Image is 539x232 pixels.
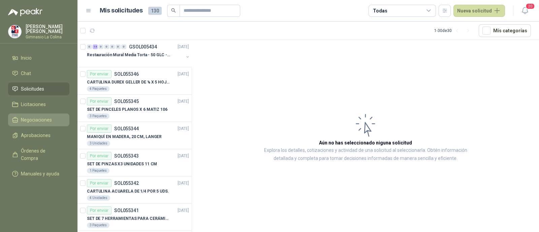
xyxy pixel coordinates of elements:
[178,98,189,105] p: [DATE]
[8,98,69,111] a: Licitaciones
[526,3,535,9] span: 20
[77,122,192,149] a: Por enviarSOL055344[DATE] MANIQUÍ EN MADERA, 20 CM, LANGER3 Unidades
[87,195,110,201] div: 4 Unidades
[129,44,157,49] p: GSOL005434
[87,44,92,49] div: 0
[434,25,473,36] div: 1 - 30 de 30
[87,152,112,160] div: Por enviar
[114,208,139,213] p: SOL055341
[110,44,115,49] div: 0
[114,126,139,131] p: SOL055344
[178,180,189,187] p: [DATE]
[148,7,162,15] span: 130
[77,95,192,122] a: Por enviarSOL055345[DATE] SET DE PINCELES PLANOS X 6 MATIZ 1063 Paquetes
[87,86,109,92] div: 4 Paquetes
[8,113,69,126] a: Negociaciones
[87,134,162,140] p: MANIQUÍ EN MADERA, 20 CM, LANGER
[77,149,192,176] a: Por enviarSOL055343[DATE] SET DE PINZAS X3 UNIDADES 11 CM1 Paquetes
[8,8,42,16] img: Logo peakr
[87,206,112,214] div: Por enviar
[87,179,112,187] div: Por enviar
[519,5,531,17] button: 20
[8,129,69,142] a: Aprobaciones
[178,207,189,214] p: [DATE]
[87,161,157,167] p: SET DE PINZAS X3 UNIDADES 11 CM
[87,188,169,195] p: CARTULINA ACUARELA DE 1/4 POR 5 UDS.
[8,167,69,180] a: Manuales y ayuda
[259,146,472,163] p: Explora los detalles, cotizaciones y actividad de una solicitud al seleccionarla. Obtén informaci...
[26,24,69,34] p: [PERSON_NAME] [PERSON_NAME]
[87,106,167,113] p: SET DE PINCELES PLANOS X 6 MATIZ 106
[8,82,69,95] a: Solicitudes
[21,54,32,62] span: Inicio
[114,154,139,158] p: SOL055343
[87,70,112,78] div: Por enviar
[87,216,171,222] p: SET DE 7 HERRAMIENTAS PARA CERÁMICA, AMARILLAS
[453,5,505,17] button: Nueva solicitud
[87,141,110,146] div: 3 Unidades
[87,168,109,173] div: 1 Paquetes
[26,35,69,39] p: Gimnasio La Colina
[116,44,121,49] div: 0
[87,125,112,133] div: Por enviar
[8,25,21,38] img: Company Logo
[87,43,190,64] a: 0 14 0 0 0 0 0 GSOL005434[DATE] Restauración Mural Media Torta - 50 GLC - URGENTE
[21,85,44,93] span: Solicitudes
[8,52,69,64] a: Inicio
[21,101,46,108] span: Licitaciones
[77,67,192,95] a: Por enviarSOL055346[DATE] CARTULINA DUREX GELLER DE ¼ X 5 HOJAS4 Paquetes
[8,144,69,165] a: Órdenes de Compra
[77,204,192,231] a: Por enviarSOL055341[DATE] SET DE 7 HERRAMIENTAS PARA CERÁMICA, AMARILLAS3 Paquetes
[178,126,189,132] p: [DATE]
[87,97,112,105] div: Por enviar
[178,44,189,50] p: [DATE]
[87,223,109,228] div: 3 Paquetes
[87,52,171,58] p: Restauración Mural Media Torta - 50 GLC - URGENTE
[21,116,52,124] span: Negociaciones
[21,147,63,162] span: Órdenes de Compra
[114,181,139,186] p: SOL055342
[87,79,171,86] p: CARTULINA DUREX GELLER DE ¼ X 5 HOJAS
[121,44,126,49] div: 0
[93,44,98,49] div: 14
[319,139,412,146] h3: Aún no has seleccionado niguna solicitud
[98,44,103,49] div: 0
[8,67,69,80] a: Chat
[114,99,139,104] p: SOL055345
[373,7,387,14] div: Todas
[104,44,109,49] div: 0
[171,8,176,13] span: search
[178,153,189,159] p: [DATE]
[21,132,51,139] span: Aprobaciones
[100,6,143,15] h1: Mis solicitudes
[77,176,192,204] a: Por enviarSOL055342[DATE] CARTULINA ACUARELA DE 1/4 POR 5 UDS.4 Unidades
[21,70,31,77] span: Chat
[479,24,531,37] button: Mís categorías
[21,170,59,177] span: Manuales y ayuda
[114,72,139,76] p: SOL055346
[87,113,109,119] div: 3 Paquetes
[178,71,189,77] p: [DATE]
